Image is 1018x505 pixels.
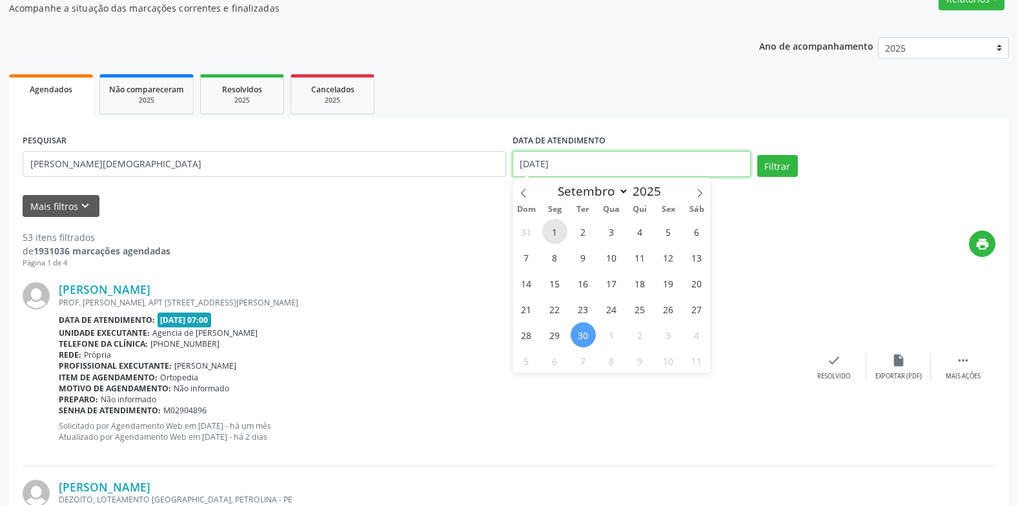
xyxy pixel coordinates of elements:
[627,271,653,296] span: Setembro 18, 2025
[59,372,158,383] b: Item de agendamento:
[542,219,567,244] span: Setembro 1, 2025
[597,205,626,214] span: Qua
[59,349,81,360] b: Rede:
[684,219,709,244] span: Setembro 6, 2025
[59,360,172,371] b: Profissional executante:
[109,96,184,105] div: 2025
[654,205,682,214] span: Sex
[571,271,596,296] span: Setembro 16, 2025
[59,327,150,338] b: Unidade executante:
[656,348,681,373] span: Outubro 10, 2025
[109,84,184,95] span: Não compareceram
[827,353,841,367] i: check
[599,271,624,296] span: Setembro 17, 2025
[684,271,709,296] span: Setembro 20, 2025
[59,314,155,325] b: Data de atendimento:
[514,348,539,373] span: Outubro 5, 2025
[222,84,262,95] span: Resolvidos
[569,205,597,214] span: Ter
[875,372,922,381] div: Exportar (PDF)
[84,349,111,360] span: Própria
[757,155,798,177] button: Filtrar
[599,348,624,373] span: Outubro 8, 2025
[23,151,506,177] input: Nome, código do beneficiário ou CPF
[542,348,567,373] span: Outubro 6, 2025
[23,195,99,218] button: Mais filtroskeyboard_arrow_down
[311,84,354,95] span: Cancelados
[514,245,539,270] span: Setembro 7, 2025
[513,131,606,151] label: DATA DE ATENDIMENTO
[210,96,274,105] div: 2025
[975,237,990,251] i: print
[552,182,629,200] select: Month
[656,296,681,322] span: Setembro 26, 2025
[571,348,596,373] span: Outubro 7, 2025
[513,151,751,177] input: Selecione um intervalo
[513,205,541,214] span: Dom
[59,405,161,416] b: Senha de atendimento:
[629,183,671,200] input: Year
[542,322,567,347] span: Setembro 29, 2025
[891,353,906,367] i: insert_drive_file
[599,322,624,347] span: Outubro 1, 2025
[23,258,170,269] div: Página 1 de 4
[78,199,92,213] i: keyboard_arrow_down
[571,296,596,322] span: Setembro 23, 2025
[656,271,681,296] span: Setembro 19, 2025
[599,245,624,270] span: Setembro 10, 2025
[571,245,596,270] span: Setembro 9, 2025
[152,327,258,338] span: Agencia de [PERSON_NAME]
[160,372,198,383] span: Ortopedia
[514,219,539,244] span: Agosto 31, 2025
[684,348,709,373] span: Outubro 11, 2025
[514,271,539,296] span: Setembro 14, 2025
[542,296,567,322] span: Setembro 22, 2025
[34,245,170,257] strong: 1931036 marcações agendadas
[59,420,802,442] p: Solicitado por Agendamento Web em [DATE] - há um mês Atualizado por Agendamento Web em [DATE] - h...
[23,244,170,258] div: de
[682,205,711,214] span: Sáb
[23,131,66,151] label: PESQUISAR
[23,231,170,244] div: 53 itens filtrados
[540,205,569,214] span: Seg
[684,245,709,270] span: Setembro 13, 2025
[174,360,236,371] span: [PERSON_NAME]
[59,297,802,308] div: PROF. [PERSON_NAME], APT [STREET_ADDRESS][PERSON_NAME]
[627,245,653,270] span: Setembro 11, 2025
[599,296,624,322] span: Setembro 24, 2025
[542,271,567,296] span: Setembro 15, 2025
[101,394,156,405] span: Não informado
[956,353,970,367] i: 
[30,84,72,95] span: Agendados
[514,296,539,322] span: Setembro 21, 2025
[969,231,995,257] button: print
[59,383,171,394] b: Motivo de agendamento:
[542,245,567,270] span: Setembro 8, 2025
[571,219,596,244] span: Setembro 2, 2025
[571,322,596,347] span: Setembro 30, 2025
[626,205,654,214] span: Qui
[59,480,150,494] a: [PERSON_NAME]
[656,322,681,347] span: Outubro 3, 2025
[759,37,873,54] p: Ano de acompanhamento
[656,245,681,270] span: Setembro 12, 2025
[684,322,709,347] span: Outubro 4, 2025
[59,282,150,296] a: [PERSON_NAME]
[656,219,681,244] span: Setembro 5, 2025
[514,322,539,347] span: Setembro 28, 2025
[684,296,709,322] span: Setembro 27, 2025
[150,338,219,349] span: [PHONE_NUMBER]
[163,405,207,416] span: M02904896
[627,219,653,244] span: Setembro 4, 2025
[627,322,653,347] span: Outubro 2, 2025
[627,348,653,373] span: Outubro 9, 2025
[599,219,624,244] span: Setembro 3, 2025
[174,383,229,394] span: Não informado
[300,96,365,105] div: 2025
[158,313,212,327] span: [DATE] 07:00
[946,372,981,381] div: Mais ações
[9,1,709,15] p: Acompanhe a situação das marcações correntes e finalizadas
[817,372,850,381] div: Resolvido
[627,296,653,322] span: Setembro 25, 2025
[59,494,802,505] div: DEZOITO, LOTEAMENTO [GEOGRAPHIC_DATA], PETROLINA - PE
